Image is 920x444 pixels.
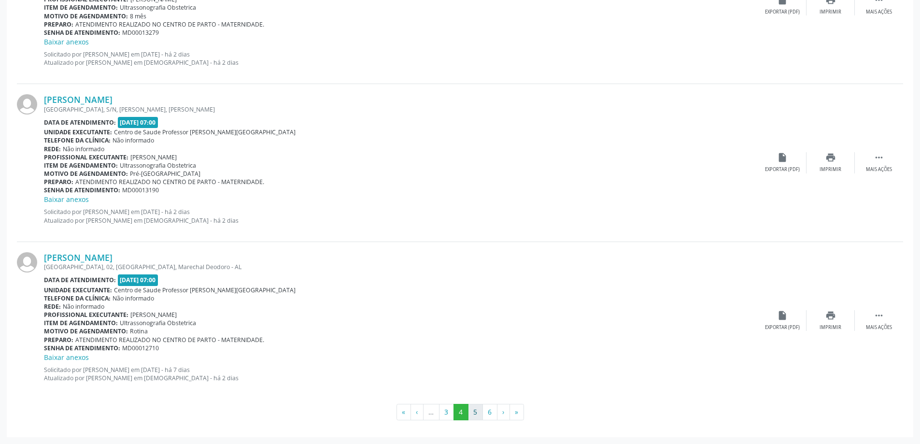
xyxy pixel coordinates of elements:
[825,310,836,321] i: print
[482,404,497,420] button: Go to page 6
[130,153,177,161] span: [PERSON_NAME]
[122,344,159,352] span: MD00012710
[75,178,264,186] span: ATENDIMENTO REALIZADO NO CENTRO DE PARTO - MATERNIDADE.
[63,145,104,153] span: Não informado
[44,276,116,284] b: Data de atendimento:
[44,344,120,352] b: Senha de atendimento:
[497,404,510,420] button: Go to next page
[44,311,128,319] b: Profissional executante:
[120,319,196,327] span: Ultrassonografia Obstetrica
[44,161,118,170] b: Item de agendamento:
[44,128,112,136] b: Unidade executante:
[44,327,128,335] b: Motivo de agendamento:
[44,136,111,144] b: Telefone da clínica:
[866,166,892,173] div: Mais ações
[44,286,112,294] b: Unidade executante:
[63,302,104,311] span: Não informado
[44,29,120,37] b: Senha de atendimento:
[44,50,758,67] p: Solicitado por [PERSON_NAME] em [DATE] - há 2 dias Atualizado por [PERSON_NAME] em [DEMOGRAPHIC_D...
[765,9,800,15] div: Exportar (PDF)
[874,152,884,163] i: 
[17,252,37,272] img: img
[44,118,116,127] b: Data de atendimento:
[44,12,128,20] b: Motivo de agendamento:
[44,153,128,161] b: Profissional executante:
[825,152,836,163] i: print
[820,324,841,331] div: Imprimir
[410,404,424,420] button: Go to previous page
[765,166,800,173] div: Exportar (PDF)
[130,327,148,335] span: Rotina
[44,3,118,12] b: Item de agendamento:
[44,37,89,46] a: Baixar anexos
[44,336,73,344] b: Preparo:
[777,152,788,163] i: insert_drive_file
[122,186,159,194] span: MD00013190
[113,294,154,302] span: Não informado
[114,128,296,136] span: Centro de Saude Professor [PERSON_NAME][GEOGRAPHIC_DATA]
[122,29,159,37] span: MD00013279
[765,324,800,331] div: Exportar (PDF)
[866,324,892,331] div: Mais ações
[118,117,158,128] span: [DATE] 07:00
[17,404,903,420] ul: Pagination
[44,170,128,178] b: Motivo de agendamento:
[439,404,454,420] button: Go to page 3
[44,105,758,114] div: [GEOGRAPHIC_DATA], S/N, [PERSON_NAME], [PERSON_NAME]
[44,302,61,311] b: Rede:
[874,310,884,321] i: 
[44,145,61,153] b: Rede:
[17,94,37,115] img: img
[777,310,788,321] i: insert_drive_file
[820,166,841,173] div: Imprimir
[44,94,113,105] a: [PERSON_NAME]
[44,366,758,382] p: Solicitado por [PERSON_NAME] em [DATE] - há 7 dias Atualizado por [PERSON_NAME] em [DEMOGRAPHIC_D...
[120,3,196,12] span: Ultrassonografia Obstetrica
[44,195,89,204] a: Baixar anexos
[75,336,264,344] span: ATENDIMENTO REALIZADO NO CENTRO DE PARTO - MATERNIDADE.
[130,170,200,178] span: Pré-[GEOGRAPHIC_DATA]
[44,263,758,271] div: [GEOGRAPHIC_DATA], 02, [GEOGRAPHIC_DATA], Marechal Deodoro - AL
[510,404,524,420] button: Go to last page
[396,404,411,420] button: Go to first page
[75,20,264,29] span: ATENDIMENTO REALIZADO NO CENTRO DE PARTO - MATERNIDADE.
[130,311,177,319] span: [PERSON_NAME]
[113,136,154,144] span: Não informado
[820,9,841,15] div: Imprimir
[453,404,468,420] button: Go to page 4
[118,274,158,286] span: [DATE] 07:00
[44,186,120,194] b: Senha de atendimento:
[114,286,296,294] span: Centro de Saude Professor [PERSON_NAME][GEOGRAPHIC_DATA]
[130,12,146,20] span: 8 mês
[44,178,73,186] b: Preparo:
[44,294,111,302] b: Telefone da clínica:
[44,252,113,263] a: [PERSON_NAME]
[44,208,758,224] p: Solicitado por [PERSON_NAME] em [DATE] - há 2 dias Atualizado por [PERSON_NAME] em [DEMOGRAPHIC_D...
[468,404,483,420] button: Go to page 5
[866,9,892,15] div: Mais ações
[120,161,196,170] span: Ultrassonografia Obstetrica
[44,20,73,29] b: Preparo:
[44,319,118,327] b: Item de agendamento:
[44,353,89,362] a: Baixar anexos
